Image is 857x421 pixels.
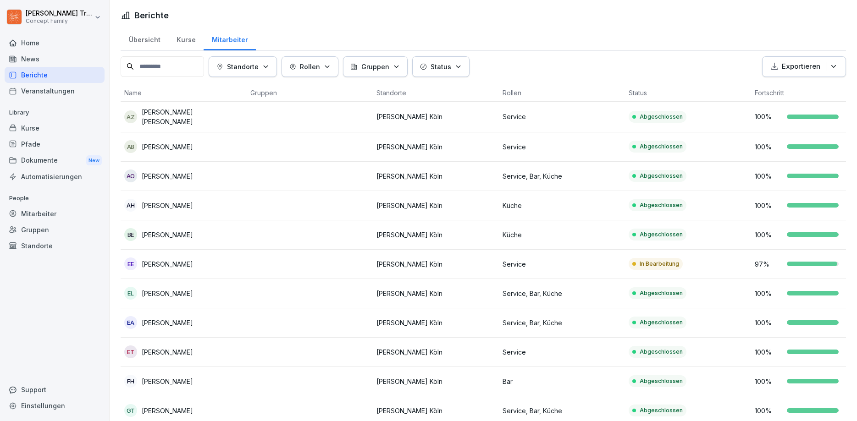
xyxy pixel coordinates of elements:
p: Abgeschlossen [640,318,683,327]
a: News [5,51,105,67]
a: Standorte [5,238,105,254]
p: Concept Family [26,18,93,24]
p: Abgeschlossen [640,172,683,180]
th: Gruppen [247,84,373,102]
a: DokumenteNew [5,152,105,169]
div: Kurse [168,27,204,50]
p: [PERSON_NAME] [142,201,193,210]
p: [PERSON_NAME] Köln [376,142,495,152]
div: AB [124,140,137,153]
div: EE [124,257,137,270]
a: Einstellungen [5,398,105,414]
div: AZ [124,110,137,123]
p: 100 % [755,289,782,298]
p: Service [503,259,621,269]
p: Exportieren [782,61,820,72]
a: Home [5,35,105,51]
p: Library [5,105,105,120]
p: Abgeschlossen [640,230,683,239]
button: Gruppen [343,56,408,77]
p: In Bearbeitung [640,260,679,268]
p: Standorte [227,62,259,71]
p: Bar [503,377,621,386]
p: [PERSON_NAME] Köln [376,201,495,210]
p: [PERSON_NAME] [142,230,193,240]
a: Veranstaltungen [5,83,105,99]
button: Rollen [282,56,338,77]
th: Standorte [373,84,499,102]
p: Service [503,142,621,152]
p: [PERSON_NAME] [142,406,193,416]
p: Abgeschlossen [640,113,683,121]
th: Rollen [499,84,625,102]
div: Support [5,382,105,398]
p: Service, Bar, Küche [503,406,621,416]
p: [PERSON_NAME] Köln [376,289,495,298]
button: Standorte [209,56,277,77]
p: Abgeschlossen [640,377,683,385]
p: Service, Bar, Küche [503,171,621,181]
div: EA [124,316,137,329]
a: Kurse [5,120,105,136]
div: Mitarbeiter [204,27,256,50]
button: Exportieren [762,56,846,77]
p: Gruppen [361,62,389,71]
p: 100 % [755,347,782,357]
p: Abgeschlossen [640,142,683,151]
p: Service, Bar, Küche [503,318,621,328]
a: Berichte [5,67,105,83]
th: Status [625,84,751,102]
div: Dokumente [5,152,105,169]
div: GT [124,404,137,417]
p: Service [503,112,621,121]
p: [PERSON_NAME] Köln [376,259,495,269]
p: [PERSON_NAME] Köln [376,318,495,328]
p: Abgeschlossen [640,201,683,209]
div: FH [124,375,137,388]
div: AH [124,199,137,212]
p: [PERSON_NAME] [142,347,193,357]
p: 100 % [755,377,782,386]
p: 100 % [755,318,782,328]
p: 97 % [755,259,782,269]
p: Abgeschlossen [640,406,683,415]
p: Küche [503,201,621,210]
p: 100 % [755,142,782,152]
p: Abgeschlossen [640,289,683,297]
p: [PERSON_NAME] Köln [376,230,495,240]
p: 100 % [755,406,782,416]
div: AO [124,169,137,182]
p: Service, Bar, Küche [503,289,621,298]
a: Mitarbeiter [5,206,105,222]
p: [PERSON_NAME] [PERSON_NAME] [142,107,243,126]
p: [PERSON_NAME] Köln [376,112,495,121]
a: Pfade [5,136,105,152]
p: [PERSON_NAME] [142,259,193,269]
p: Abgeschlossen [640,348,683,356]
p: [PERSON_NAME] Köln [376,347,495,357]
p: [PERSON_NAME] Köln [376,377,495,386]
p: [PERSON_NAME] [142,171,193,181]
div: Automatisierungen [5,169,105,185]
p: [PERSON_NAME] Köln [376,406,495,416]
div: BE [124,228,137,241]
div: EL [124,287,137,300]
p: 100 % [755,112,782,121]
th: Name [121,84,247,102]
button: Status [412,56,470,77]
a: Gruppen [5,222,105,238]
p: [PERSON_NAME] [142,318,193,328]
p: [PERSON_NAME] [142,289,193,298]
p: Service [503,347,621,357]
p: [PERSON_NAME] [142,377,193,386]
p: [PERSON_NAME] Köln [376,171,495,181]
